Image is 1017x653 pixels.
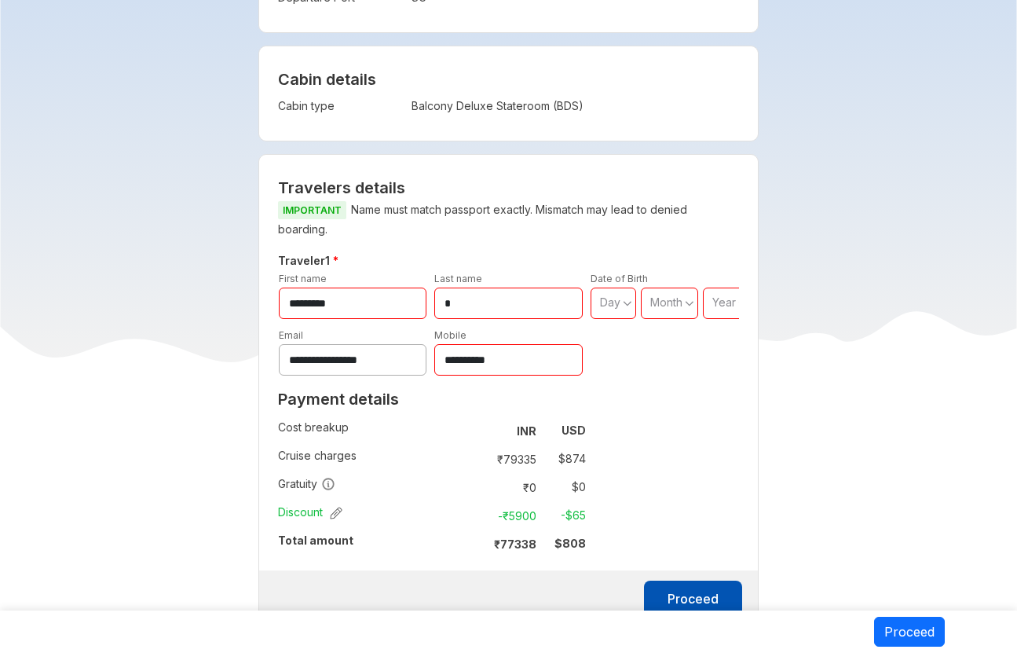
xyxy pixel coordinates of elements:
td: : [470,416,477,445]
span: Gratuity [278,476,335,492]
td: -$ 65 [543,504,586,526]
td: $ 0 [543,476,586,498]
svg: angle down [685,295,694,311]
td: $ 874 [543,448,586,470]
h2: Payment details [278,390,586,409]
svg: angle down [623,295,632,311]
td: : [470,501,477,530]
span: Month [650,295,682,309]
strong: USD [562,424,586,437]
label: Last name [434,273,482,284]
td: : [404,95,412,117]
svg: angle down [738,295,748,311]
td: : [470,473,477,501]
p: Name must match passport exactly. Mismatch may lead to denied boarding. [278,200,740,239]
strong: INR [517,424,536,438]
td: Balcony Deluxe Stateroom (BDS) [412,95,618,117]
td: : [470,445,477,473]
td: Cabin type [278,95,404,117]
td: : [470,530,477,558]
td: Cruise charges [278,445,470,473]
label: Date of Birth [591,273,648,284]
td: -₹ 5900 [477,504,543,526]
td: Cost breakup [278,416,470,445]
td: ₹ 79335 [477,448,543,470]
span: Day [600,295,620,309]
strong: ₹ 77338 [494,537,536,551]
label: First name [279,273,327,284]
strong: Total amount [278,534,353,547]
span: Year [712,295,736,309]
h5: Traveler 1 [275,251,743,270]
span: Discount [278,504,342,520]
h4: Cabin details [278,70,740,89]
strong: $ 808 [554,537,586,550]
button: Proceed [644,581,742,618]
td: ₹ 0 [477,476,543,498]
span: IMPORTANT [278,201,346,219]
h2: Travelers details [278,178,740,197]
label: Email [279,329,303,341]
button: Proceed [874,617,945,647]
label: Mobile [434,329,466,341]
